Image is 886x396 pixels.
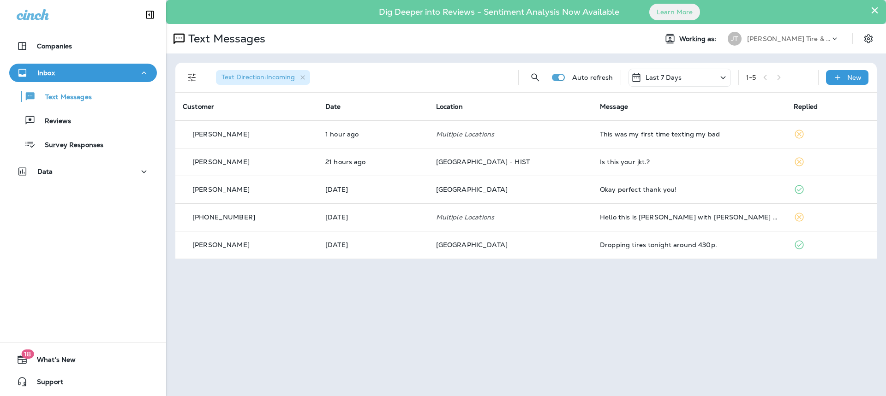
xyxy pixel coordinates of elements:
p: [PERSON_NAME] Tire & Auto [747,35,830,42]
button: Reviews [9,111,157,130]
button: Companies [9,37,157,55]
p: Sep 29, 2025 09:27 AM [325,186,421,193]
div: JT [728,32,742,46]
button: Support [9,372,157,391]
span: [GEOGRAPHIC_DATA] - HIST [436,158,530,166]
span: Customer [183,102,214,111]
p: Oct 1, 2025 08:34 AM [325,130,421,138]
span: Working as: [679,35,718,43]
p: Multiple Locations [436,130,585,138]
p: [PHONE_NUMBER] [192,213,255,221]
div: Okay perfect thank you! [600,186,779,193]
button: Close [870,3,879,18]
p: Inbox [37,69,55,77]
span: Support [28,378,63,389]
p: Last 7 Days [646,74,682,81]
span: 18 [21,349,34,359]
span: Text Direction : Incoming [221,73,295,81]
p: Text Messages [185,32,265,46]
button: 18What's New [9,350,157,369]
button: Collapse Sidebar [137,6,163,24]
div: This was my first time texting my bad [600,130,779,138]
span: [GEOGRAPHIC_DATA] [436,185,508,194]
p: Data [37,168,53,175]
p: Sep 25, 2025 12:41 PM [325,213,421,221]
span: Location [436,102,463,111]
button: Settings [860,30,877,47]
p: Survey Responses [36,141,103,150]
button: Learn More [649,4,700,20]
div: Is this your jkt.? [600,158,779,165]
p: Sep 24, 2025 09:02 AM [325,241,421,248]
button: Data [9,162,157,181]
div: Dropping tires tonight around 430p. [600,241,779,248]
p: Dig Deeper into Reviews - Sentiment Analysis Now Available [352,11,646,13]
p: [PERSON_NAME] [192,158,250,165]
div: Text Direction:Incoming [216,70,310,85]
p: Companies [37,42,72,50]
p: Auto refresh [572,74,613,81]
span: Replied [794,102,818,111]
button: Filters [183,68,201,87]
span: Message [600,102,628,111]
p: Multiple Locations [436,213,585,221]
span: Date [325,102,341,111]
p: [PERSON_NAME] [192,130,250,138]
p: Sep 30, 2025 12:01 PM [325,158,421,165]
span: [GEOGRAPHIC_DATA] [436,241,508,249]
button: Survey Responses [9,135,157,154]
button: Inbox [9,64,157,82]
p: New [847,74,862,81]
p: Reviews [36,117,71,126]
button: Text Messages [9,87,157,106]
div: 1 - 5 [746,74,756,81]
span: What's New [28,356,76,367]
p: [PERSON_NAME] [192,186,250,193]
p: [PERSON_NAME] [192,241,250,248]
div: Hello this is Jesse with Jensen Tire and Auto, we looked at your tire and it has 2 nails in the s... [600,213,779,221]
button: Search Messages [526,68,545,87]
p: Text Messages [36,93,92,102]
